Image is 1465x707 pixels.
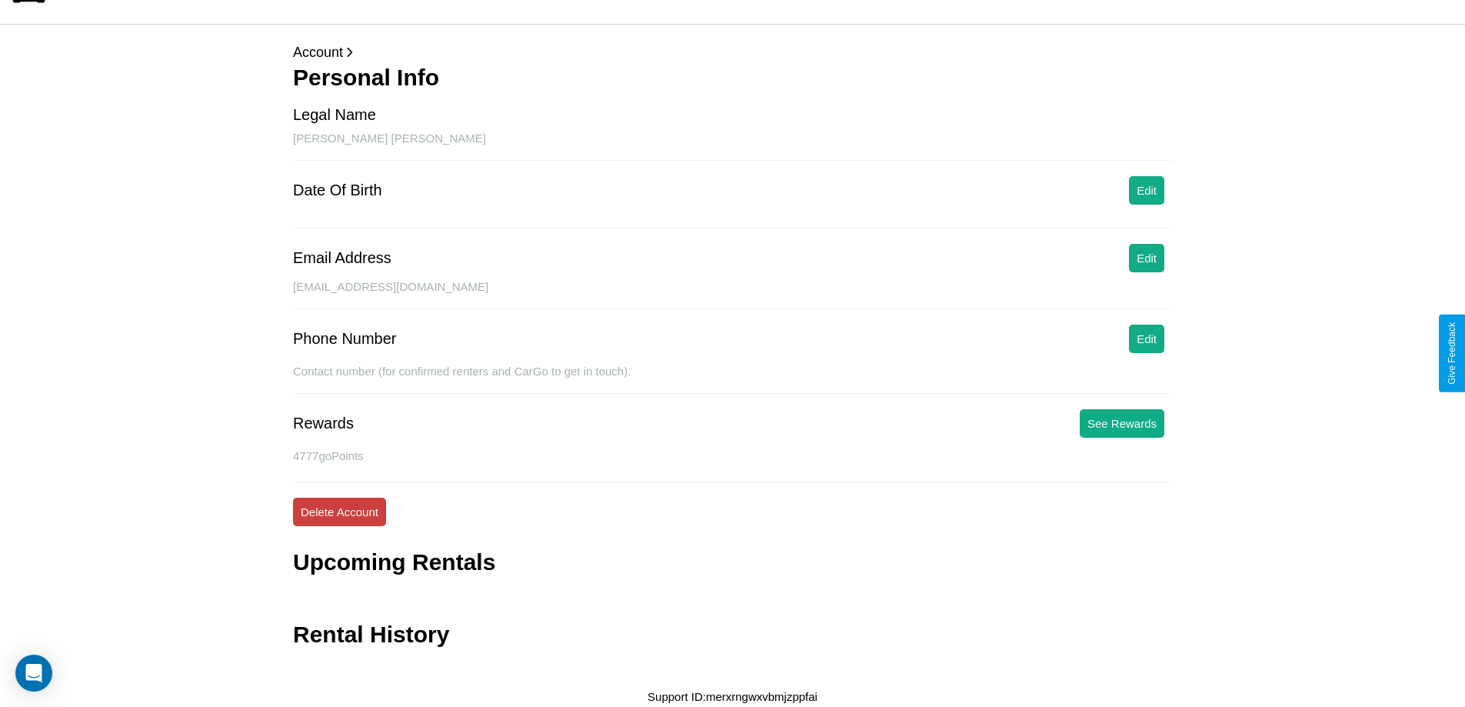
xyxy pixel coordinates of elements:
[293,365,1172,394] div: Contact number (for confirmed renters and CarGo to get in touch).
[15,655,52,692] div: Open Intercom Messenger
[293,40,1172,65] p: Account
[1129,325,1164,353] button: Edit
[293,65,1172,91] h3: Personal Info
[1447,322,1457,385] div: Give Feedback
[293,415,354,432] div: Rewards
[293,106,376,124] div: Legal Name
[648,686,817,707] p: Support ID: merxrngwxvbmjzppfai
[293,445,1172,466] p: 4777 goPoints
[293,132,1172,161] div: [PERSON_NAME] [PERSON_NAME]
[1129,176,1164,205] button: Edit
[293,249,391,267] div: Email Address
[293,182,382,199] div: Date Of Birth
[1080,409,1164,438] button: See Rewards
[293,622,449,648] h3: Rental History
[1129,244,1164,272] button: Edit
[293,498,386,526] button: Delete Account
[293,330,397,348] div: Phone Number
[293,280,1172,309] div: [EMAIL_ADDRESS][DOMAIN_NAME]
[293,549,495,575] h3: Upcoming Rentals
